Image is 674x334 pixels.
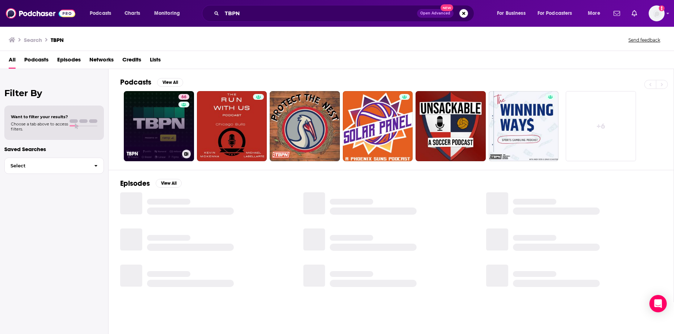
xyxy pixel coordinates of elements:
button: open menu [583,8,609,19]
button: open menu [149,8,189,19]
button: open menu [533,8,583,19]
a: Lists [150,54,161,69]
a: Show notifications dropdown [611,7,623,20]
h2: Episodes [120,179,150,188]
span: Logged in as InkhouseWaltham [649,5,665,21]
span: Want to filter your results? [11,114,68,119]
a: +6 [566,91,636,161]
button: open menu [492,8,535,19]
button: Show profile menu [649,5,665,21]
span: 66 [181,94,186,101]
input: Search podcasts, credits, & more... [222,8,417,19]
span: Choose a tab above to access filters. [11,121,68,132]
span: Charts [125,8,140,18]
div: Search podcasts, credits, & more... [209,5,481,22]
a: Episodes [57,54,81,69]
h3: TBPN [51,37,64,43]
button: View All [157,78,183,87]
span: Monitoring [154,8,180,18]
button: Select [4,158,104,174]
h2: Filter By [4,88,104,98]
a: EpisodesView All [120,179,182,188]
button: Open AdvancedNew [417,9,454,18]
a: 66TBPN [124,91,194,161]
h2: Podcasts [120,78,151,87]
span: Podcasts [90,8,111,18]
h3: Search [24,37,42,43]
button: open menu [85,8,121,19]
svg: Add a profile image [659,5,665,11]
span: For Business [497,8,526,18]
button: Send feedback [626,37,662,43]
span: More [588,8,600,18]
a: Networks [89,54,114,69]
a: 66 [178,94,189,100]
div: Open Intercom Messenger [649,295,667,312]
span: Open Advanced [420,12,450,15]
img: Podchaser - Follow, Share and Rate Podcasts [6,7,75,20]
img: User Profile [649,5,665,21]
a: Show notifications dropdown [629,7,640,20]
a: Credits [122,54,141,69]
a: All [9,54,16,69]
h3: TBPN [127,151,179,157]
a: Podcasts [24,54,49,69]
a: PodcastsView All [120,78,183,87]
button: View All [156,179,182,188]
span: New [441,4,454,11]
p: Saved Searches [4,146,104,153]
a: Charts [120,8,144,19]
span: For Podcasters [538,8,572,18]
span: Select [5,163,88,168]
